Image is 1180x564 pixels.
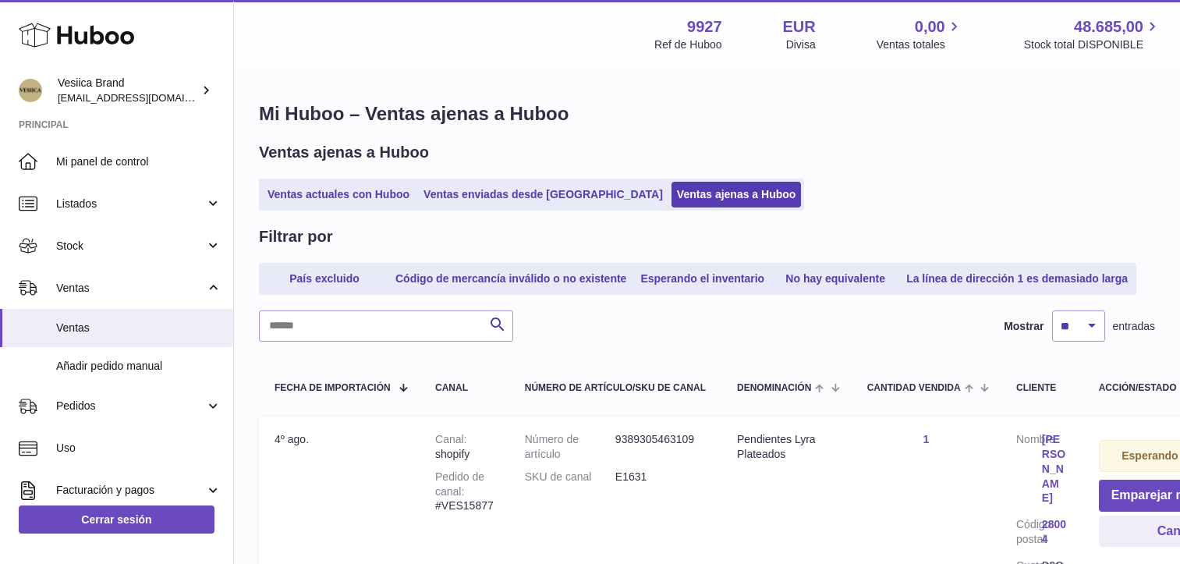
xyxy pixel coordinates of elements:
span: Stock total DISPONIBLE [1024,37,1161,52]
label: Mostrar [1004,319,1044,334]
span: Listados [56,197,205,211]
a: La línea de dirección 1 es demasiado larga [901,266,1133,292]
div: Divisa [786,37,816,52]
a: País excluido [262,266,387,292]
div: Pendientes Lyra Plateados [737,432,836,462]
span: Facturación y pagos [56,483,205,498]
a: Ventas ajenas a Huboo [672,182,802,208]
span: Ventas totales [877,37,963,52]
a: No hay equivalente [773,266,898,292]
dt: Número de artículo [525,432,615,462]
a: 0,00 Ventas totales [877,16,963,52]
div: Canal [435,383,494,393]
a: Código de mercancía inválido o no existente [390,266,632,292]
a: 1 [923,433,929,445]
a: Ventas enviadas desde [GEOGRAPHIC_DATA] [418,182,668,208]
a: [PERSON_NAME] [1042,432,1068,505]
span: Uso [56,441,221,456]
span: Denominación [737,383,811,393]
span: Pedidos [56,399,205,413]
span: Ventas [56,321,221,335]
strong: Canal [435,433,466,445]
span: Stock [56,239,205,254]
dt: Nombre [1016,432,1042,509]
div: #VES15877 [435,470,494,514]
h1: Mi Huboo – Ventas ajenas a Huboo [259,101,1155,126]
span: Fecha de importación [275,383,391,393]
strong: Pedido de canal [435,470,484,498]
strong: 9927 [687,16,722,37]
a: 28004 [1042,517,1068,547]
strong: EUR [783,16,816,37]
a: 48.685,00 Stock total DISPONIBLE [1024,16,1161,52]
div: shopify [435,432,494,462]
span: 48.685,00 [1074,16,1143,37]
span: Cantidad vendida [867,383,961,393]
div: Cliente [1016,383,1068,393]
span: Mi panel de control [56,154,221,169]
dt: SKU de canal [525,470,615,484]
div: Vesiica Brand [58,76,198,105]
dt: Código postal [1016,517,1042,551]
span: entradas [1113,319,1155,334]
span: Añadir pedido manual [56,359,221,374]
span: 0,00 [915,16,945,37]
div: Número de artículo/SKU de canal [525,383,706,393]
h2: Filtrar por [259,226,332,247]
h2: Ventas ajenas a Huboo [259,142,429,163]
a: Esperando el inventario [635,266,770,292]
img: logistic@vesiica.com [19,79,42,102]
dd: E1631 [615,470,706,484]
dd: 9389305463109 [615,432,706,462]
div: Ref de Huboo [654,37,721,52]
a: Ventas actuales con Huboo [262,182,415,208]
a: Cerrar sesión [19,505,214,534]
span: Ventas [56,281,205,296]
span: [EMAIL_ADDRESS][DOMAIN_NAME] [58,91,229,104]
